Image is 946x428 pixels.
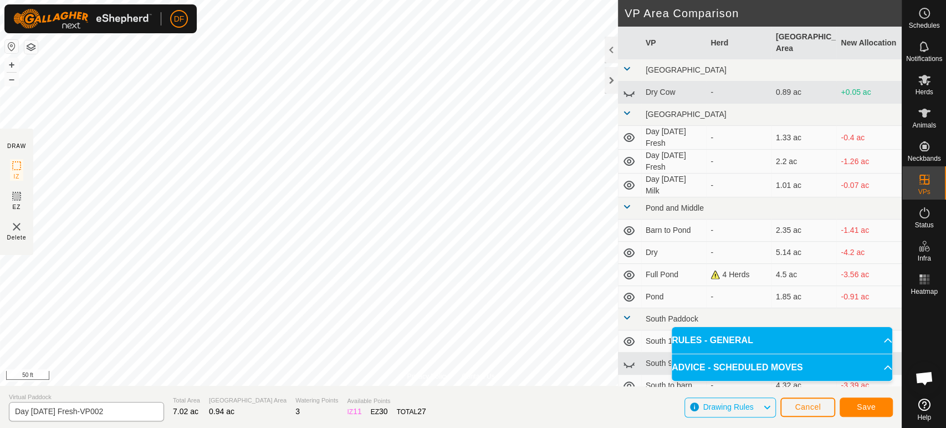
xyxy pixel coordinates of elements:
[646,314,698,323] span: South Paddock
[710,180,767,191] div: -
[840,398,893,417] button: Save
[836,174,902,197] td: -0.07 ac
[641,264,707,286] td: Full Pond
[646,110,727,119] span: [GEOGRAPHIC_DATA]
[771,220,837,242] td: 2.35 ac
[908,22,939,29] span: Schedules
[295,396,338,405] span: Watering Points
[771,150,837,174] td: 2.2 ac
[625,7,902,20] h2: VP Area Comparison
[641,330,707,353] td: South 10
[209,407,234,416] span: 0.94 ac
[641,126,707,150] td: Day [DATE] Fresh
[836,81,902,104] td: +0.05 ac
[347,396,426,406] span: Available Points
[710,380,767,391] div: -
[836,126,902,150] td: -0.4 ac
[672,361,802,374] span: ADVICE - SCHEDULED MOVES
[710,269,767,281] div: 4 Herds
[174,13,185,25] span: DF
[771,264,837,286] td: 4.5 ac
[917,414,931,421] span: Help
[295,407,300,416] span: 3
[7,233,27,242] span: Delete
[417,407,426,416] span: 27
[10,220,23,233] img: VP
[710,86,767,98] div: -
[710,247,767,258] div: -
[173,396,200,405] span: Total Area
[771,27,837,59] th: [GEOGRAPHIC_DATA] Area
[836,150,902,174] td: -1.26 ac
[672,334,753,347] span: RULES - GENERAL
[5,73,18,86] button: –
[646,65,727,74] span: [GEOGRAPHIC_DATA]
[918,188,930,195] span: VPs
[641,353,707,375] td: South 9
[371,406,388,417] div: EZ
[771,174,837,197] td: 1.01 ac
[641,242,707,264] td: Dry
[911,288,938,295] span: Heatmap
[14,172,20,181] span: IZ
[9,393,164,402] span: Virtual Paddock
[902,394,946,425] a: Help
[914,222,933,228] span: Status
[706,27,771,59] th: Herd
[836,375,902,397] td: -3.39 ac
[703,402,753,411] span: Drawing Rules
[209,396,287,405] span: [GEOGRAPHIC_DATA] Area
[641,375,707,397] td: South to barn
[462,371,494,381] a: Contact Us
[915,89,933,95] span: Herds
[24,40,38,54] button: Map Layers
[347,406,361,417] div: IZ
[641,27,707,59] th: VP
[641,220,707,242] td: Barn to Pond
[710,132,767,144] div: -
[857,402,876,411] span: Save
[173,407,198,416] span: 7.02 ac
[836,242,902,264] td: -4.2 ac
[912,122,936,129] span: Animals
[836,264,902,286] td: -3.56 ac
[13,9,152,29] img: Gallagher Logo
[836,286,902,308] td: -0.91 ac
[836,27,902,59] th: New Allocation
[641,150,707,174] td: Day [DATE] Fresh
[353,407,362,416] span: 11
[672,354,892,381] p-accordion-header: ADVICE - SCHEDULED MOVES
[710,156,767,167] div: -
[780,398,835,417] button: Cancel
[771,286,837,308] td: 1.85 ac
[641,286,707,308] td: Pond
[907,155,940,162] span: Neckbands
[710,291,767,303] div: -
[836,220,902,242] td: -1.41 ac
[771,375,837,397] td: 4.32 ac
[379,407,388,416] span: 30
[771,242,837,264] td: 5.14 ac
[5,58,18,72] button: +
[672,327,892,354] p-accordion-header: RULES - GENERAL
[906,55,942,62] span: Notifications
[5,40,18,53] button: Reset Map
[771,81,837,104] td: 0.89 ac
[917,255,930,262] span: Infra
[908,361,941,395] div: Open chat
[646,203,704,212] span: Pond and Middle
[7,142,26,150] div: DRAW
[397,406,426,417] div: TOTAL
[641,174,707,197] td: Day [DATE] Milk
[771,126,837,150] td: 1.33 ac
[641,81,707,104] td: Dry Cow
[407,371,448,381] a: Privacy Policy
[13,203,21,211] span: EZ
[795,402,821,411] span: Cancel
[710,225,767,236] div: -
